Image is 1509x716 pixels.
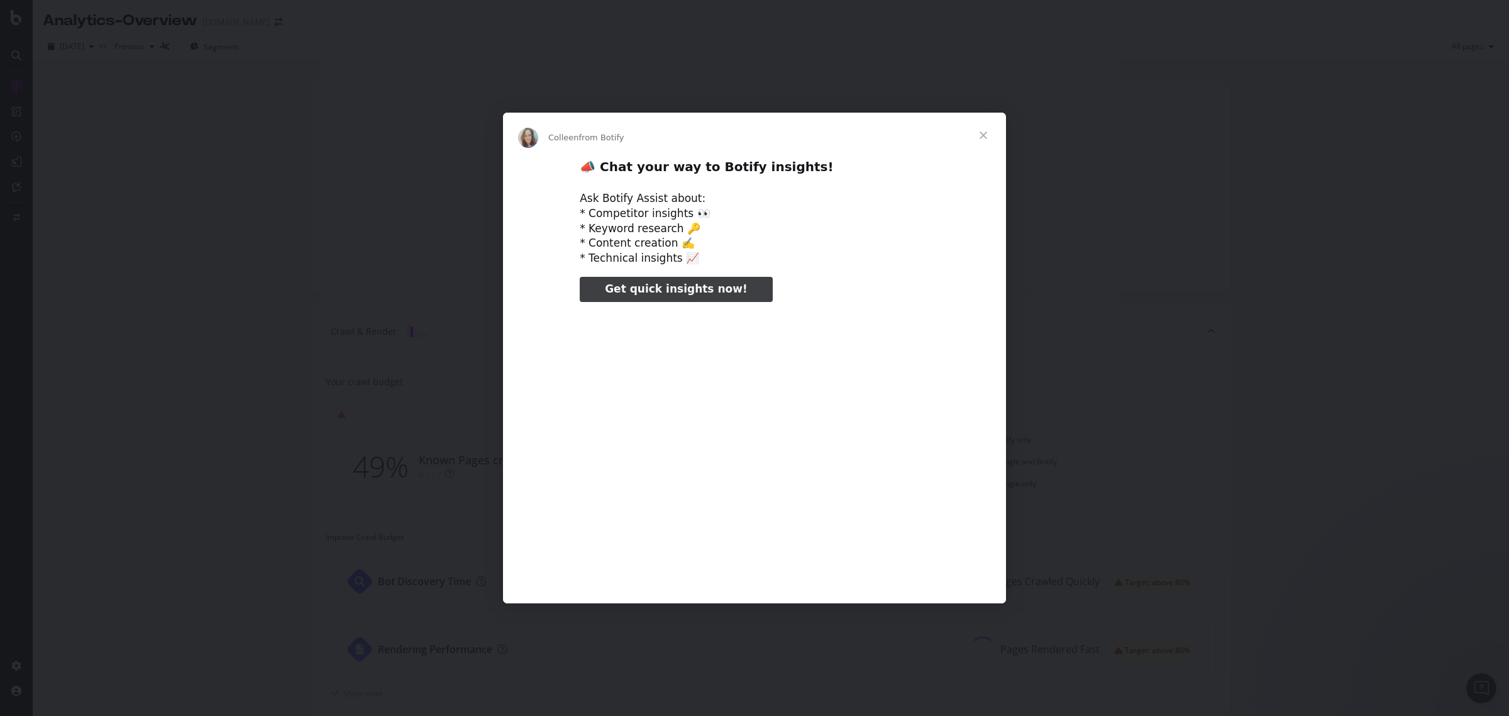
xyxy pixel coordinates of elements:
[492,313,1017,575] video: Play video
[579,133,624,142] span: from Botify
[518,128,538,148] img: Profile image for Colleen
[580,191,929,266] div: Ask Botify Assist about: * Competitor insights 👀 * Keyword research 🔑 * Content creation ✍️ * Tec...
[548,133,579,142] span: Colleen
[605,282,747,295] span: Get quick insights now!
[580,277,772,302] a: Get quick insights now!
[580,159,929,182] h2: 📣 Chat your way to Botify insights!
[961,113,1006,158] span: Close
